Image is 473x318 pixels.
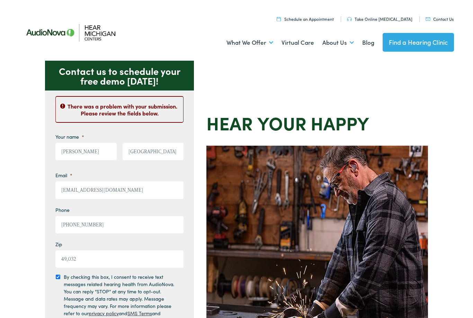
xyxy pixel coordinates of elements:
a: Contact Us [426,16,454,22]
label: Phone [55,207,70,213]
img: utility icon [277,17,281,21]
p: Contact us to schedule your free demo [DATE]! [45,61,194,91]
a: Take Online [MEDICAL_DATA] [347,16,412,22]
a: privacy policy [89,310,119,317]
input: example@email.com [55,181,184,199]
a: Schedule an Appointment [277,16,334,22]
a: About Us [322,30,354,55]
a: SMS Terms [127,310,152,317]
img: utility icon [426,17,430,21]
a: Blog [362,30,374,55]
strong: Hear [206,110,253,135]
a: Virtual Care [282,30,314,55]
label: Email [55,172,72,178]
strong: your Happy [257,110,369,135]
label: Zip [55,241,62,247]
label: Your name [55,134,84,140]
img: utility icon [347,17,352,21]
input: Last name [123,143,184,160]
h2: There was a problem with your submission. Please review the fields below. [56,102,183,117]
input: (XXX) XXX - XXXX [55,216,184,233]
input: First name [55,143,117,160]
a: What We Offer [226,30,273,55]
a: Find a Hearing Clinic [383,33,454,52]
